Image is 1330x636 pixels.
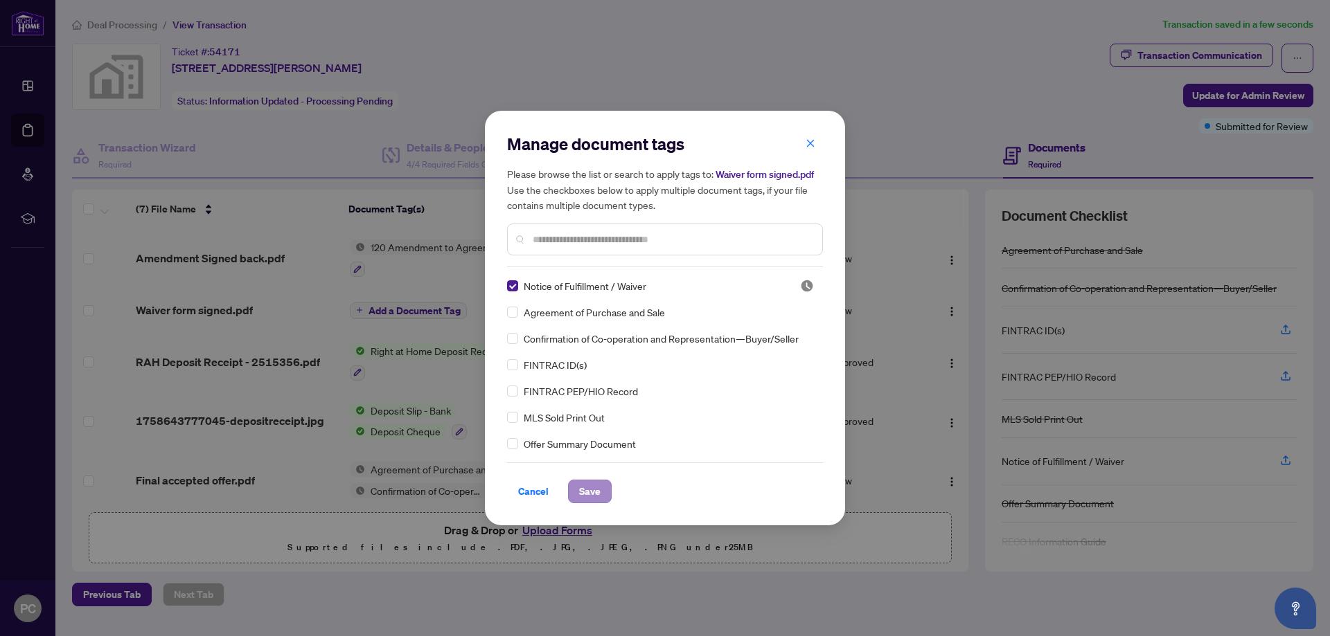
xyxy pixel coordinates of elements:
[524,410,605,425] span: MLS Sold Print Out
[524,278,646,293] span: Notice of Fulfillment / Waiver
[518,480,549,502] span: Cancel
[579,480,601,502] span: Save
[524,436,636,451] span: Offer Summary Document
[524,331,799,346] span: Confirmation of Co-operation and Representation—Buyer/Seller
[568,480,612,503] button: Save
[800,279,814,293] img: status
[507,166,823,212] h5: Please browse the list or search to apply tags to: Use the checkboxes below to apply multiple doc...
[524,357,587,372] span: FINTRAC ID(s)
[507,133,823,155] h2: Manage document tags
[800,279,814,293] span: Pending Review
[806,138,815,148] span: close
[507,480,560,503] button: Cancel
[1275,588,1316,629] button: Open asap
[524,383,638,399] span: FINTRAC PEP/HIO Record
[524,305,665,320] span: Agreement of Purchase and Sale
[716,168,814,181] span: Waiver form signed.pdf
